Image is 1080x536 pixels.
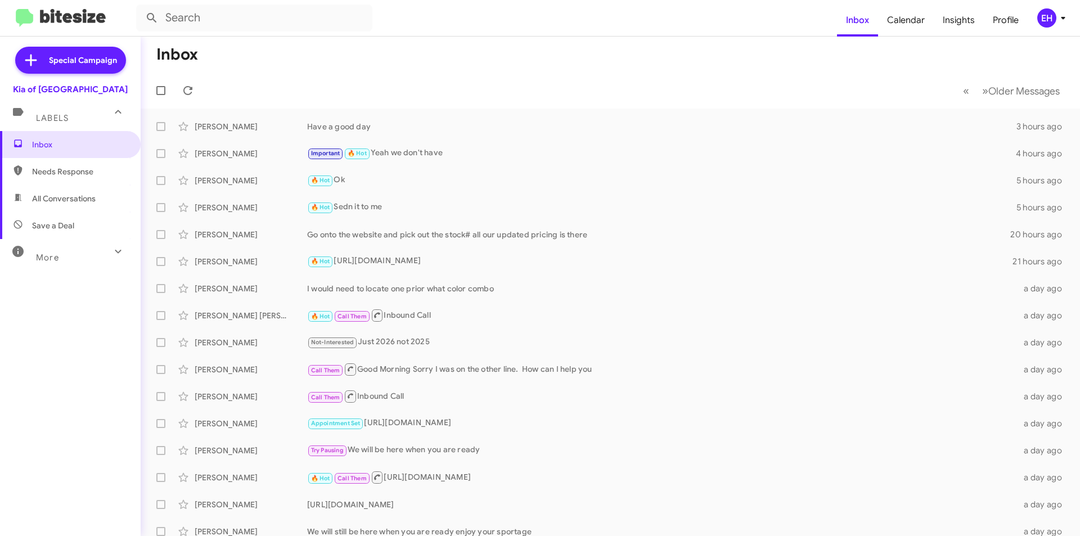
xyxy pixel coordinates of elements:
[984,4,1028,37] a: Profile
[307,389,1017,403] div: Inbound Call
[1016,175,1071,186] div: 5 hours ago
[1017,472,1071,483] div: a day ago
[1028,8,1068,28] button: EH
[32,220,74,231] span: Save a Deal
[1017,364,1071,375] div: a day ago
[956,79,976,102] button: Previous
[307,147,1016,160] div: Yeah we don't have
[307,499,1017,510] div: [URL][DOMAIN_NAME]
[49,55,117,66] span: Special Campaign
[136,4,372,31] input: Search
[195,310,307,321] div: [PERSON_NAME] [PERSON_NAME]
[311,447,344,454] span: Try Pausing
[307,229,1010,240] div: Go onto the website and pick out the stock# all our updated pricing is there
[307,417,1017,430] div: [URL][DOMAIN_NAME]
[307,362,1017,376] div: Good Morning Sorry I was on the other line. How can I help you
[307,470,1017,484] div: [URL][DOMAIN_NAME]
[1016,148,1071,159] div: 4 hours ago
[32,139,128,150] span: Inbox
[15,47,126,74] a: Special Campaign
[878,4,934,37] a: Calendar
[311,204,330,211] span: 🔥 Hot
[307,336,1017,349] div: Just 2026 not 2025
[337,475,367,482] span: Call Them
[307,283,1017,294] div: I would need to locate one prior what color combo
[307,201,1016,214] div: Sedn it to me
[311,367,340,374] span: Call Them
[307,174,1016,187] div: Ok
[156,46,198,64] h1: Inbox
[195,418,307,429] div: [PERSON_NAME]
[36,253,59,263] span: More
[837,4,878,37] a: Inbox
[1017,283,1071,294] div: a day ago
[32,193,96,204] span: All Conversations
[975,79,1066,102] button: Next
[1017,391,1071,402] div: a day ago
[195,472,307,483] div: [PERSON_NAME]
[1010,229,1071,240] div: 20 hours ago
[195,202,307,213] div: [PERSON_NAME]
[32,166,128,177] span: Needs Response
[1016,202,1071,213] div: 5 hours ago
[1017,310,1071,321] div: a day ago
[195,391,307,402] div: [PERSON_NAME]
[957,79,1066,102] nav: Page navigation example
[195,364,307,375] div: [PERSON_NAME]
[337,313,367,320] span: Call Them
[982,84,988,98] span: »
[195,283,307,294] div: [PERSON_NAME]
[1016,121,1071,132] div: 3 hours ago
[195,256,307,267] div: [PERSON_NAME]
[13,84,128,95] div: Kia of [GEOGRAPHIC_DATA]
[195,175,307,186] div: [PERSON_NAME]
[1012,256,1071,267] div: 21 hours ago
[1037,8,1056,28] div: EH
[311,313,330,320] span: 🔥 Hot
[195,445,307,456] div: [PERSON_NAME]
[36,113,69,123] span: Labels
[311,150,340,157] span: Important
[307,444,1017,457] div: We will be here when you are ready
[311,339,354,346] span: Not-Interested
[311,258,330,265] span: 🔥 Hot
[307,121,1016,132] div: Have a good day
[195,337,307,348] div: [PERSON_NAME]
[311,177,330,184] span: 🔥 Hot
[1017,418,1071,429] div: a day ago
[311,475,330,482] span: 🔥 Hot
[988,85,1060,97] span: Older Messages
[311,420,361,427] span: Appointment Set
[195,148,307,159] div: [PERSON_NAME]
[195,499,307,510] div: [PERSON_NAME]
[307,255,1012,268] div: [URL][DOMAIN_NAME]
[195,121,307,132] div: [PERSON_NAME]
[963,84,969,98] span: «
[195,229,307,240] div: [PERSON_NAME]
[934,4,984,37] a: Insights
[1017,499,1071,510] div: a day ago
[307,308,1017,322] div: Inbound Call
[311,394,340,401] span: Call Them
[1017,337,1071,348] div: a day ago
[1017,445,1071,456] div: a day ago
[348,150,367,157] span: 🔥 Hot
